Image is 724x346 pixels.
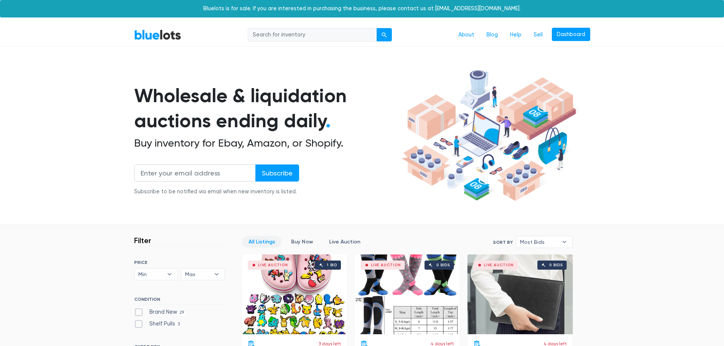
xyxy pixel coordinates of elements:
[323,236,367,248] a: Live Auction
[177,310,187,316] span: 29
[134,320,182,328] label: Shelf Pulls
[242,236,282,248] a: All Listings
[175,321,182,327] span: 3
[556,236,572,248] b: ▾
[436,263,450,267] div: 0 bids
[134,236,151,245] h3: Filter
[134,83,399,134] h1: Wholesale & liquidation auctions ending daily
[467,254,573,334] a: Live Auction 0 bids
[134,164,256,182] input: Enter your email address
[452,28,480,42] a: About
[549,263,563,267] div: 0 bids
[326,109,331,132] span: .
[209,269,225,280] b: ▾
[134,29,181,40] a: BlueLots
[327,263,337,267] div: 1 bid
[258,263,288,267] div: Live Auction
[134,297,225,305] h6: CONDITION
[134,188,299,196] div: Subscribe to be notified via email when new inventory is listed.
[520,236,558,248] span: Most Bids
[248,28,377,42] input: Search for inventory
[285,236,320,248] a: Buy Now
[138,269,163,280] span: Min
[134,137,399,150] h2: Buy inventory for Ebay, Amazon, or Shopify.
[134,260,225,265] h6: PRICE
[355,254,460,334] a: Live Auction 0 bids
[134,308,187,316] label: Brand New
[480,28,504,42] a: Blog
[162,269,177,280] b: ▾
[484,263,514,267] div: Live Auction
[552,28,590,41] a: Dashboard
[371,263,401,267] div: Live Auction
[528,28,549,42] a: Sell
[185,269,210,280] span: Max
[255,164,299,182] input: Subscribe
[493,239,513,246] label: Sort By
[399,66,579,205] img: hero-ee84e7d0318cb26816c560f6b4441b76977f77a177738b4e94f68c95b2b83dbb.png
[504,28,528,42] a: Help
[242,254,347,334] a: Live Auction 1 bid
